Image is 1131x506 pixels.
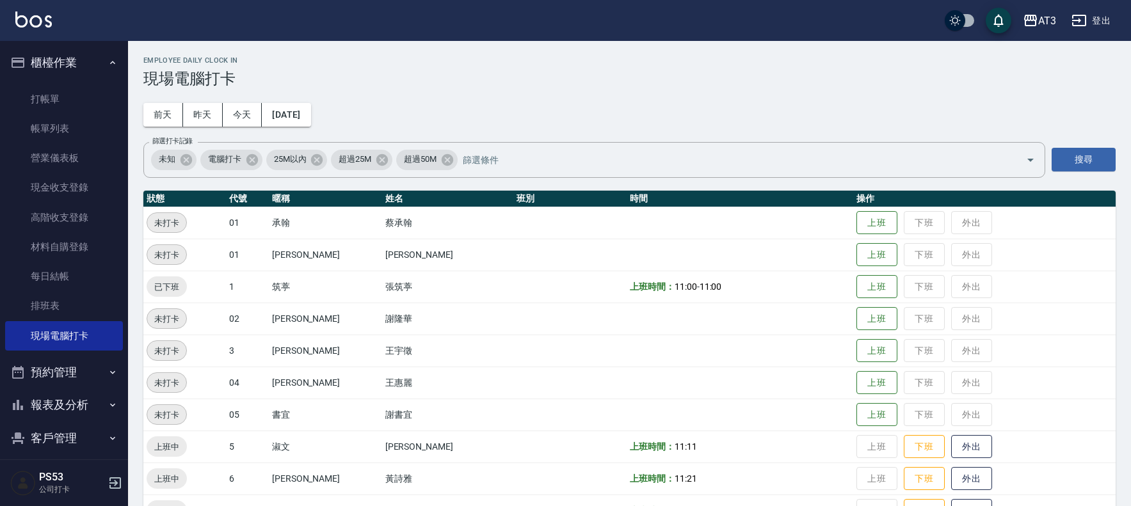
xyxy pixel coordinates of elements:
[986,8,1011,33] button: save
[226,335,269,367] td: 3
[5,321,123,351] a: 現場電腦打卡
[1066,9,1116,33] button: 登出
[147,216,186,230] span: 未打卡
[226,431,269,463] td: 5
[5,388,123,422] button: 報表及分析
[856,339,897,363] button: 上班
[460,148,1004,171] input: 篩選條件
[151,153,183,166] span: 未知
[700,281,722,292] span: 11:00
[151,150,197,170] div: 未知
[382,367,514,399] td: 王惠麗
[1038,13,1056,29] div: AT3
[382,463,514,494] td: 黃詩雅
[856,371,897,395] button: 上班
[630,441,675,452] b: 上班時間：
[856,211,897,235] button: 上班
[630,473,675,484] b: 上班時間：
[382,207,514,239] td: 蔡承翰
[331,150,392,170] div: 超過25M
[5,114,123,143] a: 帳單列表
[147,472,187,486] span: 上班中
[226,399,269,431] td: 05
[226,463,269,494] td: 6
[382,303,514,335] td: 謝隆華
[856,403,897,427] button: 上班
[200,153,249,166] span: 電腦打卡
[147,248,186,262] span: 未打卡
[382,335,514,367] td: 王宇徵
[226,367,269,399] td: 04
[152,136,193,146] label: 篩選打卡記錄
[382,191,514,207] th: 姓名
[269,271,382,303] td: 筑葶
[269,463,382,494] td: [PERSON_NAME]
[5,173,123,202] a: 現金收支登錄
[513,191,627,207] th: 班別
[147,440,187,454] span: 上班中
[147,376,186,390] span: 未打卡
[382,431,514,463] td: [PERSON_NAME]
[5,291,123,320] a: 排班表
[5,356,123,389] button: 預約管理
[39,484,104,495] p: 公司打卡
[5,262,123,291] a: 每日結帳
[382,399,514,431] td: 謝書宜
[143,70,1116,88] h3: 現場電腦打卡
[675,281,697,292] span: 11:00
[904,467,945,491] button: 下班
[143,191,226,207] th: 狀態
[856,307,897,331] button: 上班
[269,335,382,367] td: [PERSON_NAME]
[143,56,1116,65] h2: Employee Daily Clock In
[5,143,123,173] a: 營業儀表板
[269,239,382,271] td: [PERSON_NAME]
[269,399,382,431] td: 書宜
[183,103,223,127] button: 昨天
[39,471,104,484] h5: PS53
[269,303,382,335] td: [PERSON_NAME]
[10,470,36,496] img: Person
[1052,148,1116,171] button: 搜尋
[627,191,853,207] th: 時間
[396,153,444,166] span: 超過50M
[262,103,310,127] button: [DATE]
[226,191,269,207] th: 代號
[675,441,697,452] span: 11:11
[5,84,123,114] a: 打帳單
[226,303,269,335] td: 02
[143,103,183,127] button: 前天
[1020,150,1041,170] button: Open
[266,153,314,166] span: 25M以內
[904,435,945,459] button: 下班
[856,243,897,267] button: 上班
[856,275,897,299] button: 上班
[5,203,123,232] a: 高階收支登錄
[223,103,262,127] button: 今天
[226,207,269,239] td: 01
[15,12,52,28] img: Logo
[396,150,458,170] div: 超過50M
[951,435,992,459] button: 外出
[147,408,186,422] span: 未打卡
[627,271,853,303] td: -
[1018,8,1061,34] button: AT3
[853,191,1116,207] th: 操作
[675,473,697,484] span: 11:21
[382,271,514,303] td: 張筑葶
[382,239,514,271] td: [PERSON_NAME]
[269,431,382,463] td: 淑文
[5,232,123,262] a: 材料自購登錄
[331,153,379,166] span: 超過25M
[5,422,123,455] button: 客戶管理
[266,150,328,170] div: 25M以內
[630,281,675,292] b: 上班時間：
[269,191,382,207] th: 暱稱
[226,239,269,271] td: 01
[269,207,382,239] td: 承翰
[5,454,123,487] button: 員工及薪資
[5,46,123,79] button: 櫃檯作業
[269,367,382,399] td: [PERSON_NAME]
[147,280,187,294] span: 已下班
[951,467,992,491] button: 外出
